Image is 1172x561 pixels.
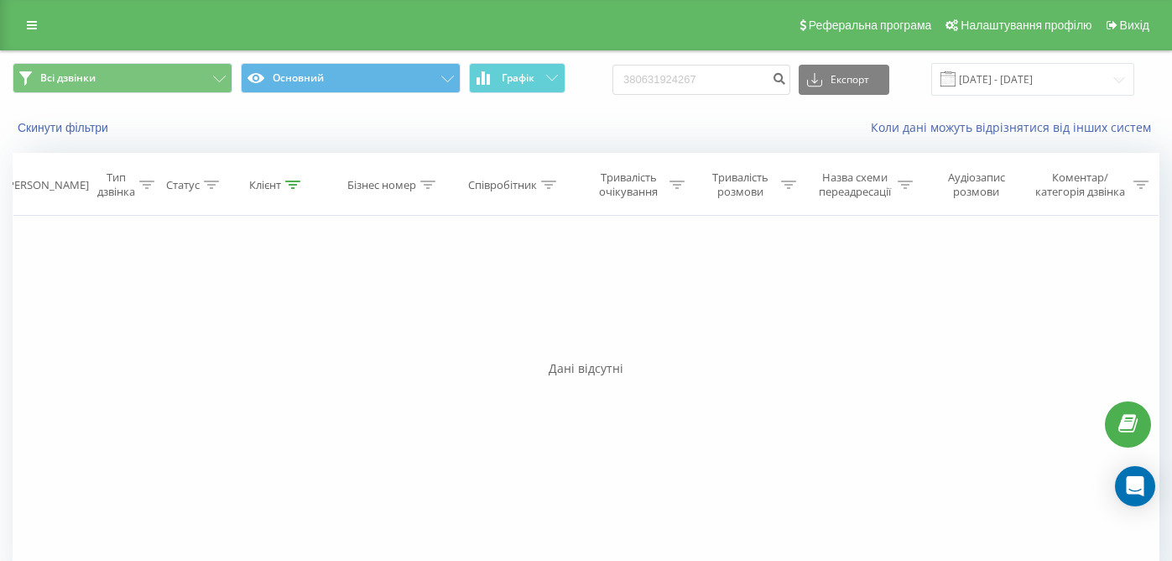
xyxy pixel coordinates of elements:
[13,120,117,135] button: Скинути фільтри
[815,170,893,199] div: Назва схеми переадресації
[612,65,790,95] input: Пошук за номером
[241,63,461,93] button: Основний
[40,71,96,85] span: Всі дзвінки
[932,170,1020,199] div: Аудіозапис розмови
[347,178,416,192] div: Бізнес номер
[469,63,565,93] button: Графік
[4,178,89,192] div: [PERSON_NAME]
[166,178,200,192] div: Статус
[1120,18,1149,32] span: Вихід
[871,119,1159,135] a: Коли дані можуть відрізнятися вiд інших систем
[468,178,537,192] div: Співробітник
[961,18,1091,32] span: Налаштування профілю
[502,72,534,84] span: Графік
[809,18,932,32] span: Реферальна програма
[704,170,777,199] div: Тривалість розмови
[1031,170,1129,199] div: Коментар/категорія дзвінка
[799,65,889,95] button: Експорт
[13,360,1159,377] div: Дані відсутні
[1115,466,1155,506] div: Open Intercom Messenger
[592,170,665,199] div: Тривалість очікування
[13,63,232,93] button: Всі дзвінки
[249,178,281,192] div: Клієнт
[97,170,135,199] div: Тип дзвінка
